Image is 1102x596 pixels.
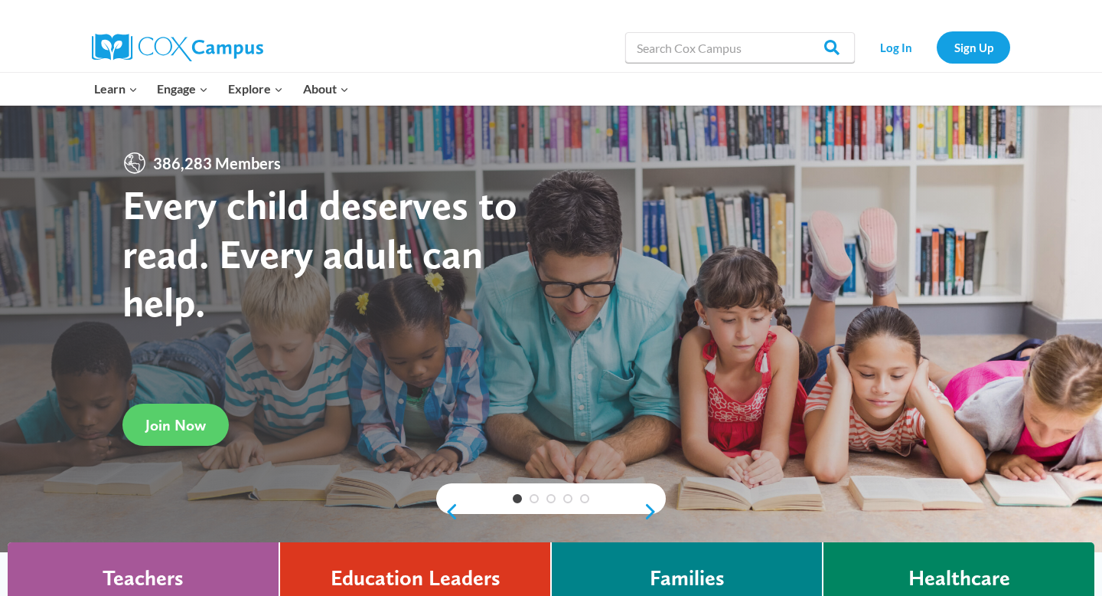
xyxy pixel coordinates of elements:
span: 386,283 Members [147,151,287,175]
span: About [303,79,349,99]
nav: Primary Navigation [84,73,358,105]
a: 4 [563,494,572,503]
h4: Education Leaders [331,565,500,591]
a: Sign Up [937,31,1010,63]
nav: Secondary Navigation [862,31,1010,63]
span: Learn [94,79,138,99]
a: 3 [546,494,556,503]
a: next [643,503,666,521]
img: Cox Campus [92,34,263,61]
a: 5 [580,494,589,503]
span: Engage [157,79,208,99]
a: 1 [513,494,522,503]
a: previous [436,503,459,521]
a: Join Now [122,404,229,446]
a: 2 [530,494,539,503]
h4: Healthcare [908,565,1010,591]
strong: Every child deserves to read. Every adult can help. [122,180,517,326]
input: Search Cox Campus [625,32,855,63]
h4: Families [650,565,725,591]
div: content slider buttons [436,496,666,527]
a: Log In [862,31,929,63]
span: Explore [228,79,283,99]
span: Join Now [145,416,206,434]
h4: Teachers [103,565,184,591]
